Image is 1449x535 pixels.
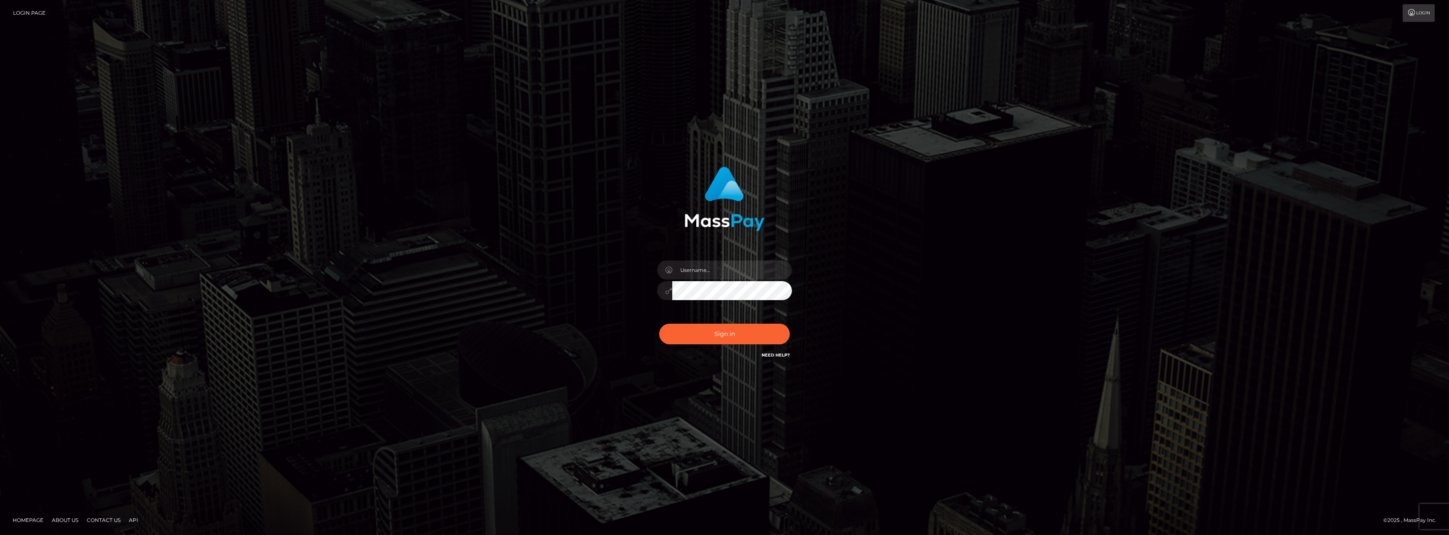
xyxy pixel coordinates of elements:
[126,514,142,527] a: API
[13,4,45,22] a: Login Page
[672,261,792,279] input: Username...
[762,352,790,358] a: Need Help?
[83,514,124,527] a: Contact Us
[1383,516,1443,525] div: © 2025 , MassPay Inc.
[48,514,82,527] a: About Us
[9,514,47,527] a: Homepage
[659,324,790,344] button: Sign in
[684,167,765,231] img: MassPay Login
[1403,4,1435,22] a: Login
